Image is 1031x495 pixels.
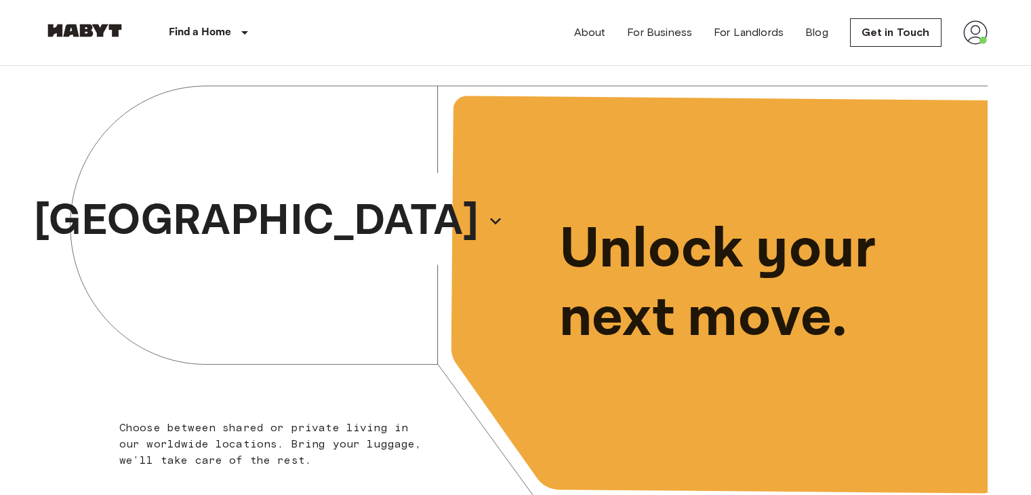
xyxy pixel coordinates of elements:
[714,24,784,41] a: For Landlords
[44,24,125,37] img: Habyt
[34,189,479,254] p: [GEOGRAPHIC_DATA]
[169,24,232,41] p: Find a Home
[559,216,966,353] p: Unlock your next move.
[850,18,942,47] a: Get in Touch
[119,420,430,469] p: Choose between shared or private living in our worldwide locations. Bring your luggage, we'll tak...
[574,24,606,41] a: About
[805,24,828,41] a: Blog
[963,20,988,45] img: avatar
[627,24,692,41] a: For Business
[28,184,508,258] button: [GEOGRAPHIC_DATA]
